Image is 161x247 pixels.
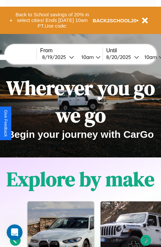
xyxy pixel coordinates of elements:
[141,54,159,60] div: 10am
[40,54,76,61] button: 8/19/2025
[12,10,93,31] button: Back to School savings of 20% in select cities! Ends [DATE] 10am PT.Use code:
[7,224,23,240] iframe: Intercom live chat
[40,48,103,54] label: From
[3,110,8,137] div: Give Feedback
[78,54,96,60] div: 10am
[106,54,134,60] div: 8 / 20 / 2025
[42,54,69,60] div: 8 / 19 / 2025
[7,165,154,193] h1: Explore by make
[93,18,137,23] b: BACK2SCHOOL20
[76,54,103,61] button: 10am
